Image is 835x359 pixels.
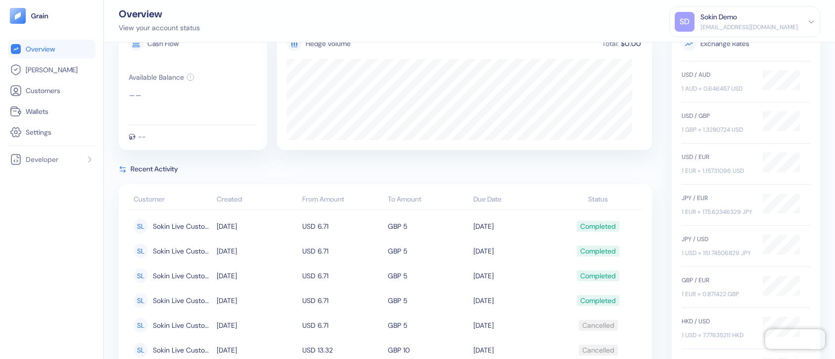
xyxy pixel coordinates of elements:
span: Exchange Rates [682,36,810,51]
div: JPY / USD [682,235,753,244]
div: 1 GBP = 1.3280724 USD [682,125,753,134]
td: GBP 5 [385,263,471,288]
td: [DATE] [214,214,300,239]
img: logo [31,12,49,19]
td: [DATE] [471,313,557,338]
div: Sokin Demo [700,12,737,22]
div: Hedge Volume [306,39,351,49]
div: SL [134,268,148,283]
td: [DATE] [214,313,300,338]
div: 1 EUR = 175.62346329 JPY [682,207,753,216]
button: Available Balance [129,73,194,81]
th: Due Date [471,190,557,210]
a: Settings [10,126,93,138]
div: 1 USD = 151.74506829 JPY [682,249,753,257]
div: SL [134,343,148,358]
span: Settings [26,127,51,137]
a: [PERSON_NAME] [10,64,93,76]
span: Developer [26,154,58,164]
span: [PERSON_NAME] [26,65,78,75]
span: Sokin Live Customer [153,218,212,235]
span: Customers [26,86,60,96]
th: Customer [129,190,214,210]
td: GBP 5 [385,313,471,338]
div: USD / EUR [682,153,753,161]
a: Overview [10,43,93,55]
div: -- [138,133,146,140]
div: SL [134,219,148,234]
div: USD / GBP [682,111,753,120]
span: Sokin Live Customer [153,292,212,309]
div: SL [134,318,148,333]
span: Sokin Live Customer [153,342,212,359]
td: [DATE] [214,239,300,263]
td: USD 6.71 [300,239,385,263]
span: Sokin Live Customer [153,243,212,259]
div: 1 USD = 7.77635211 HKD [682,331,753,340]
iframe: Chatra live chat [765,329,825,349]
td: USD 6.71 [300,313,385,338]
div: Completed [580,267,616,284]
a: Wallets [10,105,93,117]
div: Cancelled [582,317,614,334]
div: USD / AUD [682,70,753,79]
td: GBP 5 [385,239,471,263]
th: To Amount [385,190,471,210]
td: USD 6.71 [300,288,385,313]
th: Created [214,190,300,210]
td: GBP 5 [385,214,471,239]
div: View your account status [119,23,200,33]
th: From Amount [300,190,385,210]
div: 1 EUR = 0.871422 GBP [682,290,753,299]
div: Cash Flow [147,40,179,47]
span: Recent Activity [131,164,178,174]
td: GBP 5 [385,288,471,313]
div: Completed [580,218,616,235]
div: Completed [580,292,616,309]
div: SD [675,12,695,32]
td: [DATE] [471,288,557,313]
div: 1 EUR = 1.15731096 USD [682,166,753,175]
td: [DATE] [471,263,557,288]
a: Customers [10,85,93,97]
div: HKD / USD [682,317,753,326]
div: JPY / EUR [682,194,753,203]
td: [DATE] [471,239,557,263]
div: $0.00 [620,40,642,47]
img: logo-tablet-V2.svg [10,8,26,24]
div: -- [129,87,141,103]
div: SL [134,244,148,258]
div: Total: [601,40,620,47]
td: [DATE] [214,263,300,288]
span: Sokin Live Customer [153,267,212,284]
div: 1 AUD = 0.646457 USD [682,84,753,93]
span: Overview [26,44,55,54]
div: Cancelled [582,342,614,359]
span: Wallets [26,106,48,116]
div: SL [134,293,148,308]
div: Overview [119,9,200,19]
div: Status [559,194,637,205]
td: [DATE] [214,288,300,313]
td: [DATE] [471,214,557,239]
div: GBP / EUR [682,276,753,285]
div: Available Balance [129,74,184,81]
td: USD 6.71 [300,263,385,288]
span: Sokin Live Customer [153,317,212,334]
div: Completed [580,243,616,259]
div: [EMAIL_ADDRESS][DOMAIN_NAME] [700,23,798,32]
td: USD 6.71 [300,214,385,239]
